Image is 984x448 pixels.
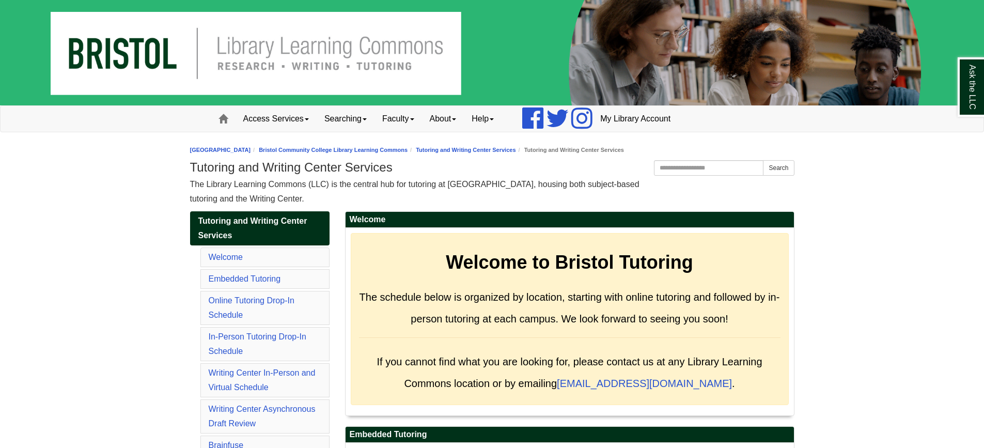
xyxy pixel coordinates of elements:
[422,106,464,132] a: About
[592,106,678,132] a: My Library Account
[198,217,307,240] span: Tutoring and Writing Center Services
[259,147,408,153] a: Bristol Community College Library Learning Commons
[374,106,422,132] a: Faculty
[557,378,732,389] a: [EMAIL_ADDRESS][DOMAIN_NAME]
[317,106,374,132] a: Searching
[190,147,251,153] a: [GEOGRAPHIC_DATA]
[209,368,316,392] a: Writing Center In-Person and Virtual Schedule
[209,253,243,261] a: Welcome
[209,332,306,356] a: In-Person Tutoring Drop-In Schedule
[190,180,639,203] span: The Library Learning Commons (LLC) is the central hub for tutoring at [GEOGRAPHIC_DATA], housing ...
[236,106,317,132] a: Access Services
[377,356,762,389] span: If you cannot find what you are looking for, please contact us at any Library Learning Commons lo...
[209,405,316,428] a: Writing Center Asynchronous Draft Review
[190,145,794,155] nav: breadcrumb
[190,211,330,245] a: Tutoring and Writing Center Services
[209,274,281,283] a: Embedded Tutoring
[763,160,794,176] button: Search
[346,212,794,228] h2: Welcome
[346,427,794,443] h2: Embedded Tutoring
[360,291,780,325] span: The schedule below is organized by location, starting with online tutoring and followed by in-per...
[416,147,516,153] a: Tutoring and Writing Center Services
[190,160,794,175] h1: Tutoring and Writing Center Services
[209,296,294,319] a: Online Tutoring Drop-In Schedule
[446,252,693,273] strong: Welcome to Bristol Tutoring
[516,145,624,155] li: Tutoring and Writing Center Services
[464,106,502,132] a: Help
